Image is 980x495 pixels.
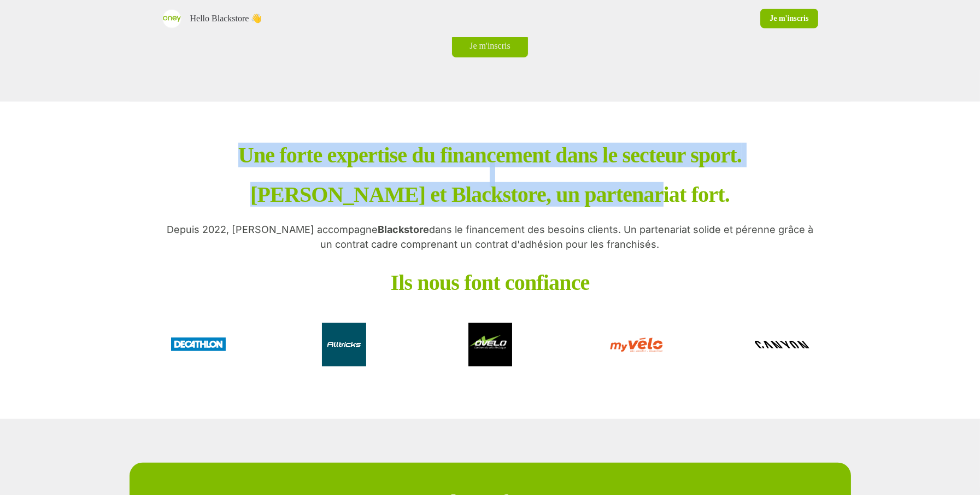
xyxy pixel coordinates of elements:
[190,12,262,25] p: Hello Blackstore 👋
[238,145,742,205] p: Une forte expertise du financement dans le secteur sport. [PERSON_NAME] et Blackstore, un partena...
[390,269,589,296] p: Ils nous font confiance
[451,34,528,58] a: Je m'inscris
[162,222,818,252] p: Depuis 2022, [PERSON_NAME] accompagne dans le financement des besoins clients. Un partenariat sol...
[760,9,818,28] a: Je m'inscris
[378,224,429,235] strong: Blackstore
